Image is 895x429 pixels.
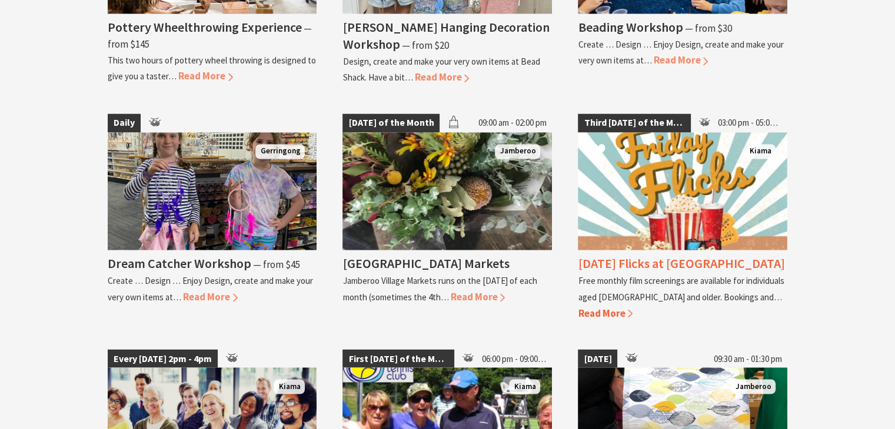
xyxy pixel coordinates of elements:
[342,19,549,52] h4: [PERSON_NAME] Hanging Decoration Workshop
[414,71,469,83] span: Read More
[342,275,537,302] p: Jamberoo Village Markets runs on the [DATE] of each month (sometimes the 4th…
[472,113,552,132] span: 09:00 am - 02:00 pm
[578,255,784,272] h4: [DATE] Flicks at [GEOGRAPHIC_DATA]
[578,113,691,132] span: Third [DATE] of the Month
[108,275,313,302] p: Create … Design … Enjoy Design, create and make your very own items at…
[578,39,783,66] p: Create … Design … Enjoy Design, create and make your very own items at…
[342,349,454,368] span: First [DATE] of the Month
[255,144,305,159] span: Gerringong
[450,290,505,303] span: Read More
[707,349,787,368] span: 09:30 am - 01:30 pm
[578,306,633,319] span: Read More
[108,113,141,132] span: Daily
[579,131,617,171] button: Click to Favourite Friday Flicks at Kiama Library
[684,22,731,35] span: ⁠— from $30
[108,349,218,368] span: Every [DATE] 2pm - 4pm
[495,144,540,159] span: Jamberoo
[578,275,784,302] p: Free monthly film screenings are available for individuals aged [DEMOGRAPHIC_DATA] and older. Boo...
[730,379,776,394] span: Jamberoo
[401,39,448,52] span: ⁠— from $20
[253,258,300,271] span: ⁠— from $45
[108,22,312,51] span: ⁠— from $145
[509,379,540,394] span: Kiama
[274,379,305,394] span: Kiama
[712,113,787,132] span: 03:00 pm - 05:00 pm
[578,19,683,35] h4: Beading Workshop
[178,69,233,82] span: Read More
[744,144,776,159] span: Kiama
[342,132,552,250] img: Native bunches
[108,19,302,35] h4: Pottery Wheelthrowing Experience
[342,255,509,272] h4: [GEOGRAPHIC_DATA] Markets
[476,349,553,368] span: 06:00 pm - 09:00 pm
[578,113,787,320] a: Third [DATE] of the Month 03:00 pm - 05:00 pm Kiama [DATE] Flicks at [GEOGRAPHIC_DATA] Free month...
[108,55,316,82] p: This two hours of pottery wheel throwing is designed to give you a taster…
[108,132,317,250] img: Making a dream catcher with beads feathers a web and hanger is very popular for a class
[342,56,540,83] p: Design, create and make your very own items at Bead Shack. Have a bit…
[578,349,617,368] span: [DATE]
[342,113,440,132] span: [DATE] of the Month
[108,113,317,320] a: Daily Making a dream catcher with beads feathers a web and hanger is very popular for a class Ger...
[342,113,552,320] a: [DATE] of the Month 09:00 am - 02:00 pm Native bunches Jamberoo [GEOGRAPHIC_DATA] Markets Jambero...
[183,290,238,303] span: Read More
[108,255,251,272] h4: Dream Catcher Workshop
[653,53,708,66] span: Read More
